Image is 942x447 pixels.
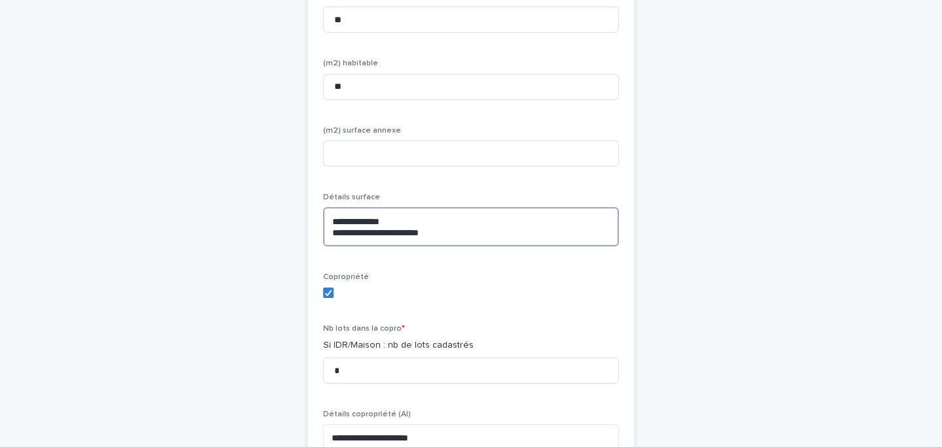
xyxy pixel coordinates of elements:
[323,193,380,201] span: Détails surface
[323,339,619,352] p: Si IDR/Maison : nb de lots cadastrés
[323,410,411,418] span: Détails copropriété (AI)
[323,273,369,281] span: Copropriété
[323,59,378,67] span: (m2) habitable
[323,127,401,135] span: (m2) surface annexe
[323,325,405,333] span: Nb lots dans la copro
